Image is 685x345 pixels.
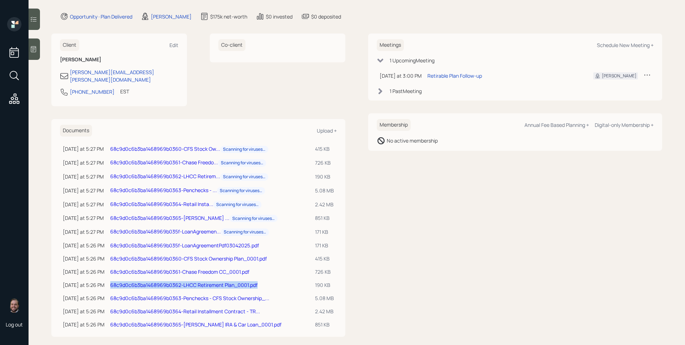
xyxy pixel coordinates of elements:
div: 726 KB [315,268,334,276]
div: Scanning for viruses… [232,216,275,222]
div: 415 KB [315,255,334,262]
div: [DATE] at 5:26 PM [63,242,105,249]
div: Upload + [317,127,337,134]
div: [PERSON_NAME] [602,73,636,79]
div: Log out [6,321,23,328]
a: 68c9d0c6b3ba1468969b0363-Penchecks - CFS Stock Ownership_... [110,295,269,302]
div: EST [120,88,129,95]
div: 2.42 MB [315,308,334,315]
div: [DATE] at 5:27 PM [63,187,105,194]
div: Retirable Plan Follow-up [427,72,482,79]
div: [DATE] at 5:26 PM [63,268,105,276]
a: 68c9d0c6b3ba1468969b0365-[PERSON_NAME] ...Scanning for viruses… [110,215,278,221]
div: Scanning for viruses… [216,202,259,208]
div: Scanning for viruses… [224,229,266,235]
div: $0 invested [266,13,293,20]
div: [DATE] at 5:27 PM [63,201,105,208]
a: 68c9d0c6b3ba1468969b0360-CFS Stock Ownership Plan_0001.pdf [110,255,267,262]
div: 171 KB [315,242,334,249]
div: $0 deposited [311,13,341,20]
div: [DATE] at 5:26 PM [63,294,105,302]
div: Digital-only Membership + [595,122,654,128]
a: 68c9d0c6b3ba1468969b0362-LHCC Retirement Plan_0001.pdf [110,282,258,288]
div: 190 KB [315,281,334,289]
div: 851 KB [315,321,334,328]
h6: [PERSON_NAME] [60,57,178,63]
div: 5.08 MB [315,294,334,302]
h6: Co-client [218,39,245,51]
div: Edit [169,42,178,48]
div: 1 Past Meeting [390,87,422,95]
div: [DATE] at 5:26 PM [63,281,105,289]
div: Scanning for viruses… [223,174,265,180]
div: 415 KB [315,145,334,153]
div: Opportunity · Plan Delivered [70,13,132,20]
h6: Meetings [377,39,404,51]
div: Scanning for viruses… [223,146,265,153]
img: james-distasi-headshot.png [7,298,21,313]
div: $175k net-worth [210,13,247,20]
div: [DATE] at 5:26 PM [63,255,105,262]
h6: Documents [60,125,92,137]
div: [DATE] at 5:27 PM [63,228,105,236]
a: 68c9d0c6b3ba1468969b035f-LoanAgreementPdf03042025.pdf [110,242,259,249]
h6: Membership [377,119,411,131]
div: Schedule New Meeting + [597,42,654,48]
div: [DATE] at 5:26 PM [63,321,105,328]
div: [PHONE_NUMBER] [70,88,115,96]
div: 5.08 MB [315,187,334,194]
a: 68c9d0c6b3ba1468969b0362-LHCC Retirem...Scanning for viruses… [110,173,268,180]
a: 68c9d0c6b3ba1468969b0360-CFS Stock Ow...Scanning for viruses… [110,145,268,152]
a: 68c9d0c6b3ba1468969b0364-Retail Insta...Scanning for viruses… [110,201,262,207]
a: 68c9d0c6b3ba1468969b0364-Retail Installment Contract - TR... [110,308,260,315]
div: [DATE] at 5:27 PM [63,145,105,153]
div: [DATE] at 5:26 PM [63,308,105,315]
div: [PERSON_NAME][EMAIL_ADDRESS][PERSON_NAME][DOMAIN_NAME] [70,68,178,83]
div: 1 Upcoming Meeting [390,57,435,64]
div: No active membership [387,137,438,144]
div: [DATE] at 5:27 PM [63,214,105,222]
div: Annual Fee Based Planning + [524,122,589,128]
div: 726 KB [315,159,334,166]
div: [PERSON_NAME] [151,13,192,20]
div: 190 KB [315,173,334,180]
div: 171 KB [315,228,334,236]
h6: Client [60,39,79,51]
a: 68c9d0c6b3ba1468969b0365-[PERSON_NAME] IRA & Car Loan_0001.pdf [110,321,281,328]
div: [DATE] at 3:00 PM [380,72,422,79]
a: 68c9d0c6b3ba1468969b035f-LoanAgreemen...Scanning for viruses… [110,228,269,235]
div: [DATE] at 5:27 PM [63,159,105,166]
div: 2.42 MB [315,201,334,208]
div: 851 KB [315,214,334,222]
a: 68c9d0c6b3ba1468969b0361-Chase Freedom CC_0001.pdf [110,268,249,275]
div: [DATE] at 5:27 PM [63,173,105,180]
div: Scanning for viruses… [220,188,262,194]
div: Scanning for viruses… [221,160,263,166]
a: 68c9d0c6b3ba1468969b0361-Chase Freedo...Scanning for viruses… [110,159,266,166]
a: 68c9d0c6b3ba1468969b0363-Penchecks - ...Scanning for viruses… [110,187,265,194]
